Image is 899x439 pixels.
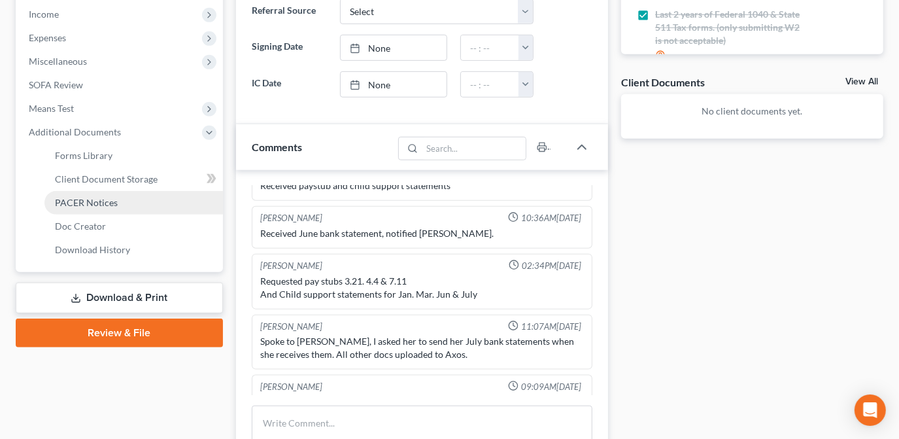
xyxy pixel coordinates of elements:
a: Review & File [16,319,223,347]
span: 02:34PM[DATE] [522,260,581,272]
span: Expenses [29,32,66,43]
p: No client documents yet. [632,105,873,118]
a: View All [845,77,878,86]
a: None [341,35,447,60]
span: Doc Creator [55,220,106,232]
a: Client Document Storage [44,167,223,191]
span: PACER Notices [55,197,118,208]
a: Download History [44,238,223,262]
label: IC Date [245,71,333,97]
span: Forms Library [55,150,112,161]
div: [PERSON_NAME] [260,381,322,393]
span: Additional Documents [29,126,121,137]
div: Client Documents [621,75,705,89]
div: Received paystub and child support statements [260,179,584,192]
span: Last 2 years of Federal 1040 & State 511 Tax forms. (only submitting W2 is not acceptable) [655,8,807,47]
a: PACER Notices [44,191,223,215]
span: Income [29,9,59,20]
div: [PERSON_NAME] [260,212,322,224]
div: Open Intercom Messenger [855,395,886,426]
span: 10:36AM[DATE] [521,212,581,224]
div: [PERSON_NAME] [260,321,322,333]
span: Means Test [29,103,74,114]
div: Spoke to [PERSON_NAME], I asked her to send her July bank statements when she receives them. All ... [260,335,584,361]
span: SOFA Review [29,79,83,90]
span: 09:09AM[DATE] [521,381,581,393]
input: -- : -- [461,35,519,60]
a: SOFA Review [18,73,223,97]
a: Download & Print [16,283,223,313]
span: Comments [252,141,302,153]
label: Signing Date [245,35,333,61]
a: Forms Library [44,144,223,167]
span: Client Document Storage [55,173,158,184]
div: Requested pay stubs 3.21. 4.4 & 7.11 And Child support statements for Jan. Mar. Jun & July [260,275,584,301]
a: Doc Creator [44,215,223,238]
a: None [341,72,447,97]
input: Search... [422,137,526,160]
span: Miscellaneous [29,56,87,67]
div: Received June bank statement, notified [PERSON_NAME]. [260,227,584,240]
span: Download History [55,244,130,255]
input: -- : -- [461,72,519,97]
span: 11:07AM[DATE] [521,321,581,333]
div: [PERSON_NAME] [260,260,322,272]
